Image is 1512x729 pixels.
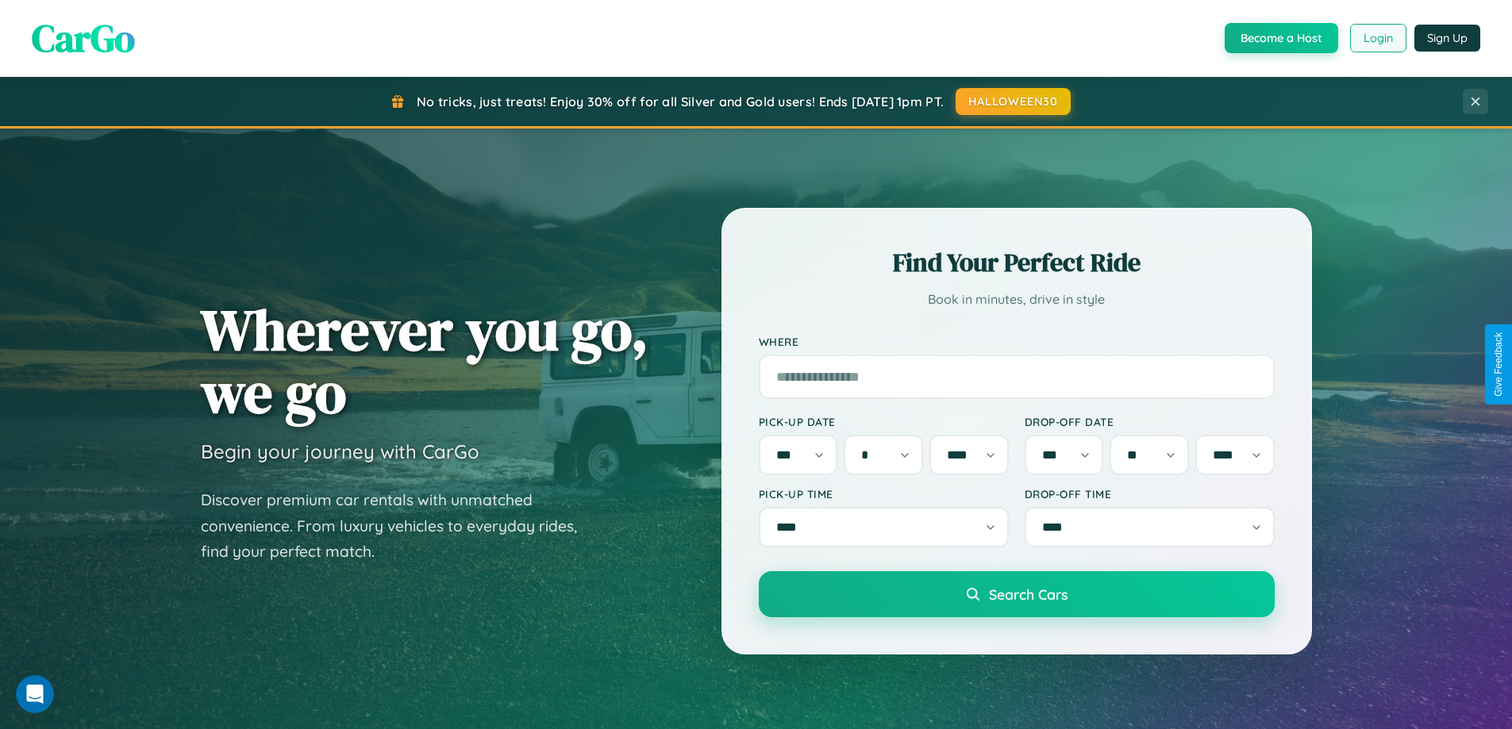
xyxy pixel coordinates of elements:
[759,487,1009,501] label: Pick-up Time
[759,571,1275,617] button: Search Cars
[759,415,1009,428] label: Pick-up Date
[16,675,54,713] iframe: Intercom live chat
[201,439,479,463] h3: Begin your journey with CarGo
[1350,24,1406,52] button: Login
[201,487,598,565] p: Discover premium car rentals with unmatched convenience. From luxury vehicles to everyday rides, ...
[32,12,135,64] span: CarGo
[956,88,1071,115] button: HALLOWEEN30
[759,245,1275,280] h2: Find Your Perfect Ride
[1493,332,1504,397] div: Give Feedback
[1225,23,1338,53] button: Become a Host
[759,288,1275,311] p: Book in minutes, drive in style
[759,335,1275,348] label: Where
[1025,487,1275,501] label: Drop-off Time
[1025,415,1275,428] label: Drop-off Date
[201,298,648,424] h1: Wherever you go, we go
[417,94,944,109] span: No tricks, just treats! Enjoy 30% off for all Silver and Gold users! Ends [DATE] 1pm PT.
[989,585,1068,603] span: Search Cars
[1414,25,1480,52] button: Sign Up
